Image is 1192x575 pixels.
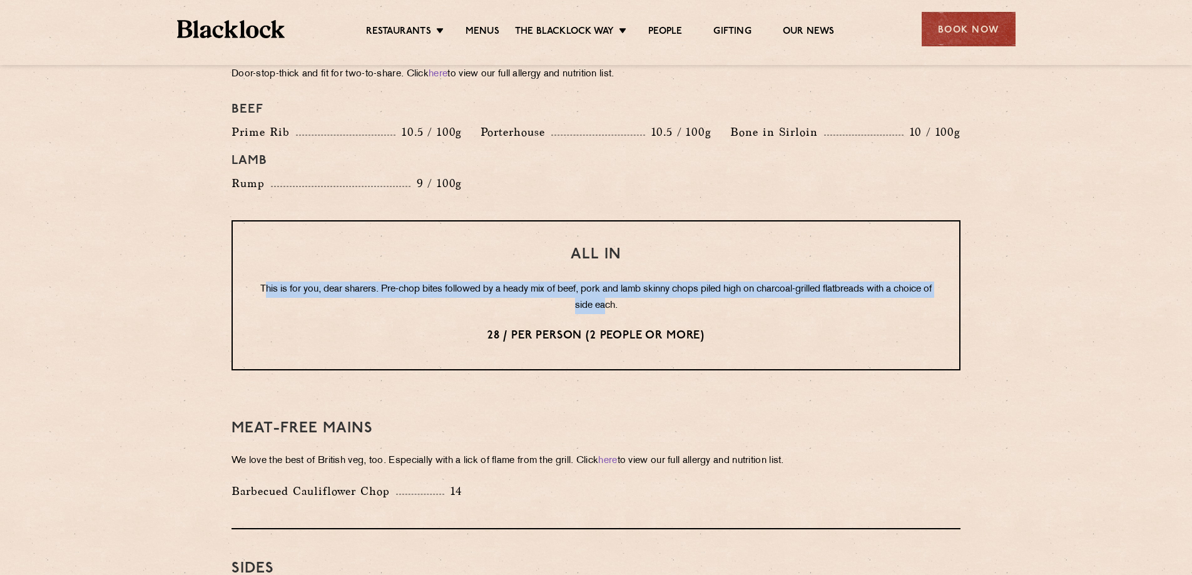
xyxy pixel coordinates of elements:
[232,482,396,500] p: Barbecued Cauliflower Chop
[444,483,462,499] p: 14
[232,452,960,470] p: We love the best of British veg, too. Especially with a lick of flame from the grill. Click to vi...
[177,20,285,38] img: BL_Textured_Logo-footer-cropped.svg
[515,26,614,39] a: The Blacklock Way
[395,124,462,140] p: 10.5 / 100g
[410,175,462,191] p: 9 / 100g
[258,247,934,263] h3: All In
[232,123,296,141] p: Prime Rib
[258,328,934,344] p: 28 / per person (2 people or more)
[232,66,960,83] p: Door-stop-thick and fit for two-to-share. Click to view our full allergy and nutrition list.
[645,124,711,140] p: 10.5 / 100g
[904,124,960,140] p: 10 / 100g
[598,456,617,466] a: here
[232,420,960,437] h3: Meat-Free mains
[258,282,934,314] p: This is for you, dear sharers. Pre-chop bites followed by a heady mix of beef, pork and lamb skin...
[648,26,682,39] a: People
[730,123,824,141] p: Bone in Sirloin
[466,26,499,39] a: Menus
[232,175,271,192] p: Rump
[366,26,431,39] a: Restaurants
[922,12,1016,46] div: Book Now
[713,26,751,39] a: Gifting
[232,102,960,117] h4: Beef
[481,123,551,141] p: Porterhouse
[232,153,960,168] h4: Lamb
[429,69,447,79] a: here
[783,26,835,39] a: Our News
